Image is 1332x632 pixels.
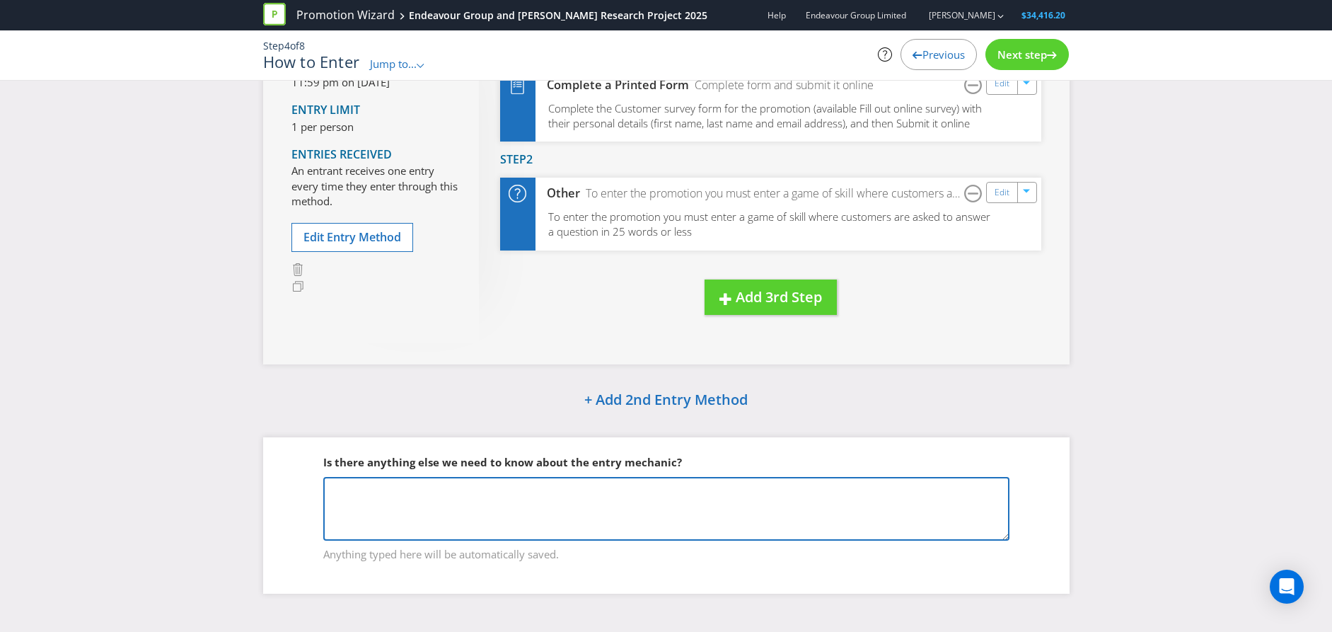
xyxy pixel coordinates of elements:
a: Help [768,9,786,21]
h1: How to Enter [263,53,360,70]
button: Edit Entry Method [291,223,413,252]
span: Entry Limit [291,102,360,117]
span: Step [263,39,284,52]
span: Edit Entry Method [303,229,401,245]
span: To enter the promotion you must enter a game of skill where customers are asked to answer a quest... [548,209,990,239]
span: $34,416.20 [1021,9,1065,21]
a: [PERSON_NAME] [915,9,995,21]
span: of [290,39,299,52]
button: Add 3rd Step [705,280,837,316]
p: An entrant receives one entry every time they enter through this method. [291,163,458,209]
div: Open Intercom Messenger [1270,570,1304,604]
span: 4 [284,39,290,52]
span: Add 3rd Step [736,287,822,306]
span: 2 [526,151,533,167]
span: Step [500,151,526,167]
a: Promotion Wizard [296,7,395,23]
button: + Add 2nd Entry Method [548,386,784,416]
div: To enter the promotion you must enter a game of skill where customers are asked to answer a quest... [580,185,964,202]
span: Previous [922,47,965,62]
span: Jump to... [370,57,417,71]
div: Other [535,185,581,202]
a: Edit [995,185,1009,201]
div: Endeavour Group and [PERSON_NAME] Research Project 2025 [409,8,707,23]
span: Endeavour Group Limited [806,9,906,21]
span: Complete the Customer survey form for the promotion (available Fill out online survey) with their... [548,101,982,130]
p: 1 per person [291,120,458,134]
span: 8 [299,39,305,52]
span: Is there anything else we need to know about the entry mechanic? [323,455,682,469]
span: + Add 2nd Entry Method [584,390,748,409]
span: Next step [997,47,1047,62]
span: Anything typed here will be automatically saved. [323,541,1009,562]
h4: Entries Received [291,149,458,161]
